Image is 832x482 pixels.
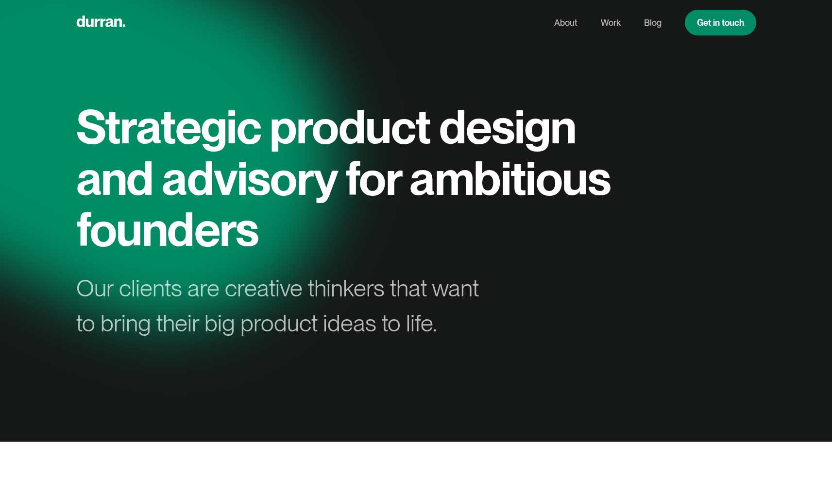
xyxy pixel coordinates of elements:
a: Blog [644,14,662,32]
a: About [554,14,577,32]
a: home [76,13,125,32]
div: Our clients are creative thinkers that want to bring their big product ideas to life. [76,271,496,341]
h1: Strategic product design and advisory for ambitious founders [76,101,620,255]
a: Work [601,14,621,32]
a: Get in touch [685,10,756,35]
